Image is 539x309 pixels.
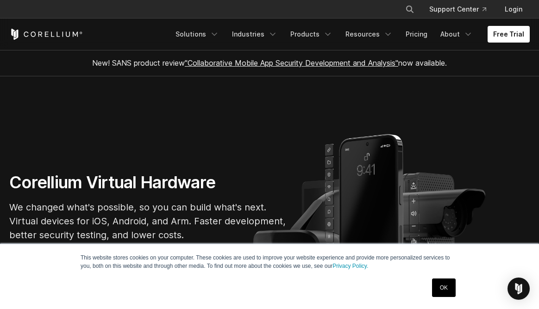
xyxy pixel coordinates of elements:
[340,26,398,43] a: Resources
[435,26,478,43] a: About
[170,26,225,43] a: Solutions
[422,1,494,18] a: Support Center
[185,58,398,68] a: "Collaborative Mobile App Security Development and Analysis"
[81,253,458,270] p: This website stores cookies on your computer. These cookies are used to improve your website expe...
[9,172,287,193] h1: Corellium Virtual Hardware
[400,26,433,43] a: Pricing
[497,1,530,18] a: Login
[226,26,283,43] a: Industries
[508,278,530,300] div: Open Intercom Messenger
[394,1,530,18] div: Navigation Menu
[401,1,418,18] button: Search
[432,278,456,297] a: OK
[92,58,447,68] span: New! SANS product review now available.
[9,200,287,242] p: We changed what's possible, so you can build what's next. Virtual devices for iOS, Android, and A...
[9,29,83,40] a: Corellium Home
[170,26,530,43] div: Navigation Menu
[488,26,530,43] a: Free Trial
[332,263,368,269] a: Privacy Policy.
[285,26,338,43] a: Products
